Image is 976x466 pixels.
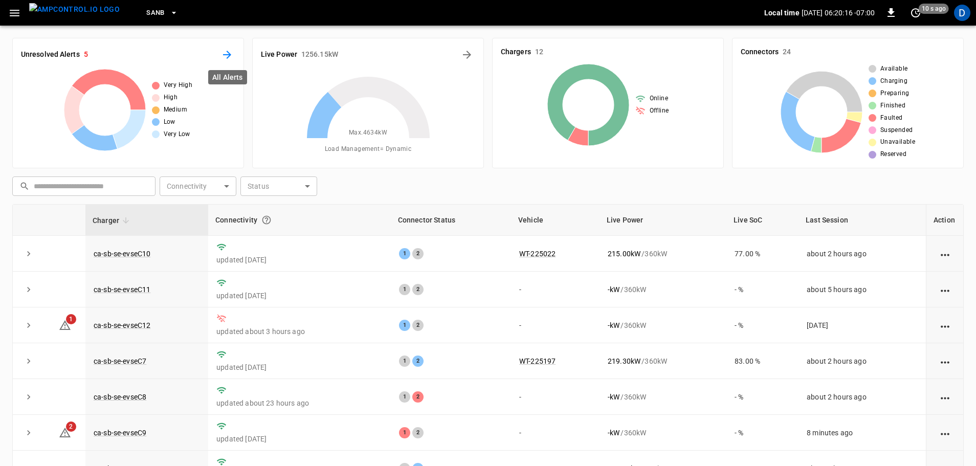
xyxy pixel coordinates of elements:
[412,284,424,295] div: 2
[459,47,475,63] button: Energy Overview
[880,64,908,74] span: Available
[880,137,915,147] span: Unavailable
[880,149,906,160] span: Reserved
[261,49,297,60] h6: Live Power
[216,255,383,265] p: updated [DATE]
[349,128,387,138] span: Max. 4634 kW
[608,428,619,438] p: - kW
[412,248,424,259] div: 2
[726,205,798,236] th: Live SoC
[798,236,926,272] td: about 2 hours ago
[325,144,412,154] span: Load Management = Dynamic
[608,284,619,295] p: - kW
[84,49,88,60] h6: 5
[608,320,619,330] p: - kW
[412,320,424,331] div: 2
[216,326,383,337] p: updated about 3 hours ago
[608,392,718,402] div: / 360 kW
[802,8,875,18] p: [DATE] 06:20:16 -07:00
[764,8,800,18] p: Local time
[146,7,165,19] span: SanB
[650,106,669,116] span: Offline
[798,379,926,415] td: about 2 hours ago
[216,434,383,444] p: updated [DATE]
[741,47,779,58] h6: Connectors
[399,391,410,403] div: 1
[142,3,182,23] button: SanB
[399,356,410,367] div: 1
[783,47,791,58] h6: 24
[164,80,193,91] span: Very High
[94,429,146,437] a: ca-sb-se-evseC9
[608,320,718,330] div: / 360 kW
[519,250,556,258] a: WT-225022
[66,421,76,432] span: 2
[726,415,798,451] td: - %
[94,250,150,258] a: ca-sb-se-evseC10
[412,427,424,438] div: 2
[94,393,146,401] a: ca-sb-se-evseC8
[726,272,798,307] td: - %
[880,76,907,86] span: Charging
[939,392,951,402] div: action cell options
[519,357,556,365] a: WT-225197
[608,356,718,366] div: / 360 kW
[301,49,338,60] h6: 1256.15 kW
[650,94,668,104] span: Online
[391,205,511,236] th: Connector Status
[798,272,926,307] td: about 5 hours ago
[164,105,187,115] span: Medium
[880,113,903,123] span: Faulted
[511,307,600,343] td: -
[880,125,913,136] span: Suspended
[399,284,410,295] div: 1
[59,321,71,329] a: 1
[59,428,71,436] a: 2
[257,211,276,229] button: Connection between the charger and our software.
[798,415,926,451] td: 8 minutes ago
[164,93,178,103] span: High
[726,343,798,379] td: 83.00 %
[21,282,36,297] button: expand row
[412,356,424,367] div: 2
[608,428,718,438] div: / 360 kW
[608,392,619,402] p: - kW
[93,214,132,227] span: Charger
[608,249,640,259] p: 215.00 kW
[511,415,600,451] td: -
[66,314,76,324] span: 1
[907,5,924,21] button: set refresh interval
[501,47,531,58] h6: Chargers
[726,236,798,272] td: 77.00 %
[21,389,36,405] button: expand row
[219,47,235,63] button: All Alerts
[608,356,640,366] p: 219.30 kW
[511,379,600,415] td: -
[939,356,951,366] div: action cell options
[216,362,383,372] p: updated [DATE]
[939,284,951,295] div: action cell options
[29,3,120,16] img: ampcontrol.io logo
[21,246,36,261] button: expand row
[94,321,150,329] a: ca-sb-se-evseC12
[535,47,543,58] h6: 12
[798,205,926,236] th: Last Session
[939,249,951,259] div: action cell options
[798,343,926,379] td: about 2 hours ago
[216,398,383,408] p: updated about 23 hours ago
[164,117,175,127] span: Low
[216,291,383,301] p: updated [DATE]
[726,379,798,415] td: - %
[608,284,718,295] div: / 360 kW
[399,320,410,331] div: 1
[412,391,424,403] div: 2
[399,248,410,259] div: 1
[511,272,600,307] td: -
[208,70,247,84] div: All Alerts
[94,285,150,294] a: ca-sb-se-evseC11
[215,211,384,229] div: Connectivity
[399,427,410,438] div: 1
[608,249,718,259] div: / 360 kW
[919,4,949,14] span: 10 s ago
[880,101,905,111] span: Finished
